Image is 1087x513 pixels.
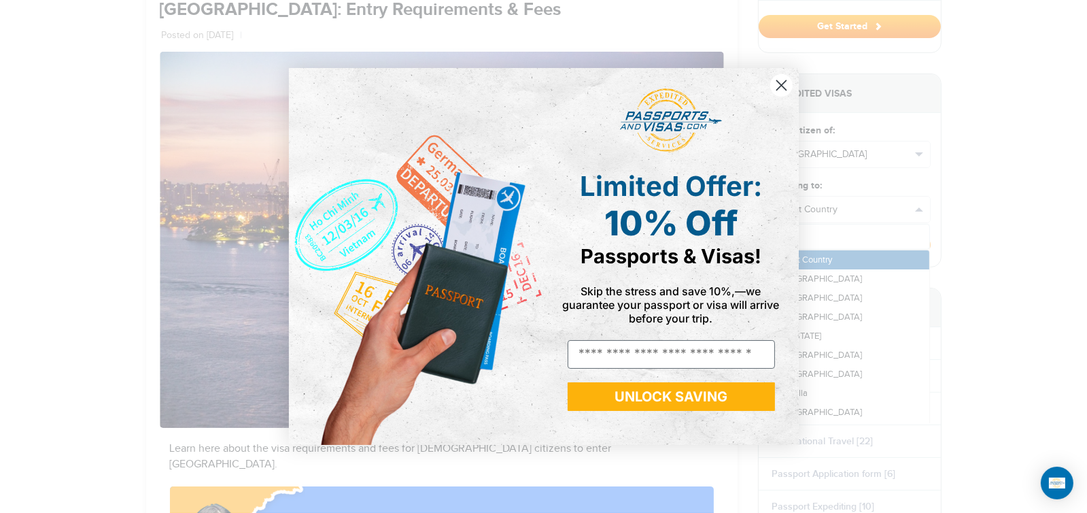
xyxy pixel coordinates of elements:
span: Limited Offer: [580,169,762,203]
span: 10% Off [604,203,738,244]
button: UNLOCK SAVING [568,382,775,411]
div: Open Intercom Messenger [1041,467,1073,499]
span: Passports & Visas! [581,244,761,268]
button: Close dialog [770,73,793,97]
img: passports and visas [620,88,722,152]
span: Skip the stress and save 10%,—we guarantee your passport or visa will arrive before your trip. [563,284,780,325]
img: de9cda0d-0715-46ca-9a25-073762a91ba7.png [289,68,544,444]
